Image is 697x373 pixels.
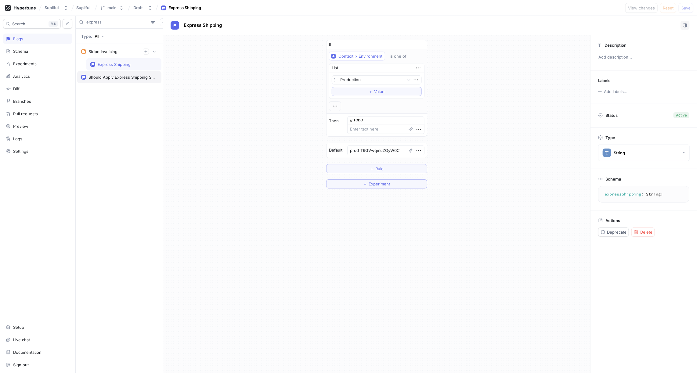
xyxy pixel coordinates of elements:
span: ＋ [369,90,373,93]
button: is one of [387,52,415,61]
span: Experiment [369,182,390,186]
span: Rule [375,167,384,170]
div: All [95,34,99,39]
p: Then [329,118,339,124]
button: Add labels... [596,88,629,95]
div: Setup [13,325,24,330]
div: Documentation [13,350,42,355]
textarea: expressShipping: String! [601,189,687,200]
div: Analytics [13,74,30,79]
button: Type: All [79,31,106,41]
span: Supliful [76,5,90,10]
input: Search... [86,19,148,25]
p: Actions [605,218,620,223]
span: Value [374,90,385,93]
button: main [98,3,126,13]
div: Live chat [13,337,30,342]
p: Default [329,147,342,153]
a: Documentation [3,347,72,357]
div: Active [676,113,687,118]
p: Type [605,135,615,140]
button: ＋Value [332,87,422,96]
div: Sign out [13,362,29,367]
button: String [598,145,690,161]
button: Save [679,3,693,13]
div: List [332,65,338,71]
div: Context > Environment [338,54,382,59]
button: View changes [625,3,658,13]
div: Logs [13,136,22,141]
div: Draft [133,5,143,10]
div: Pull requests [13,111,38,116]
div: Express Shipping [168,5,201,11]
div: Preview [13,124,28,129]
span: Reset [663,6,674,10]
div: String [614,150,625,156]
p: Type: [81,34,92,39]
p: Add description... [596,52,692,63]
div: Experiments [13,61,37,66]
div: Stripe Invoicing [88,49,117,54]
div: main [107,5,117,10]
span: Save [681,6,691,10]
div: Schema [13,49,28,54]
button: Search...K [3,19,61,29]
div: Settings [13,149,28,154]
div: Express Shipping [98,62,131,67]
span: Deprecate [607,230,627,234]
button: Delete [631,228,655,237]
span: Express Shipping [184,23,222,28]
div: Branches [13,99,31,104]
p: Status [605,111,618,120]
p: Schema [605,177,621,181]
p: Description [605,43,627,48]
button: Reset [660,3,676,13]
button: Context > Environment [329,52,385,61]
button: Deprecate [598,228,629,237]
button: ＋Experiment [326,179,427,188]
div: Should Apply Express Shipping Sample Order [88,75,155,80]
span: Search... [12,22,29,26]
button: Draft [131,3,155,13]
span: ＋ [363,182,367,186]
textarea: prod_T6GVwqmuZOyW0C [347,145,424,155]
p: If [329,41,331,48]
div: Diff [13,86,20,91]
span: Delete [640,230,652,234]
div: K [49,21,58,27]
div: Flags [13,36,23,41]
p: Labels [598,78,610,83]
span: ＋ [370,167,374,170]
span: View changes [628,6,655,10]
button: ＋Rule [326,164,427,173]
button: Supliful [42,3,71,13]
div: // TODO [347,116,424,124]
div: Supliful [45,5,59,10]
div: Add labels... [604,90,627,94]
div: is one of [390,54,406,59]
